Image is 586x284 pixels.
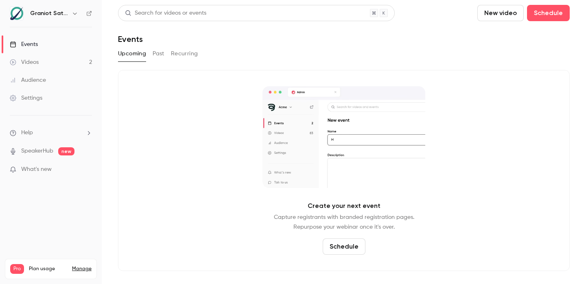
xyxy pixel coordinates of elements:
[30,9,68,17] h6: Graniot Satellite Technologies SL
[10,129,92,137] li: help-dropdown-opener
[527,5,570,21] button: Schedule
[10,94,42,102] div: Settings
[10,40,38,48] div: Events
[477,5,524,21] button: New video
[118,34,143,44] h1: Events
[82,166,92,173] iframe: Noticeable Trigger
[274,212,414,232] p: Capture registrants with branded registration pages. Repurpose your webinar once it's over.
[72,266,92,272] a: Manage
[153,47,164,60] button: Past
[125,9,206,17] div: Search for videos or events
[323,238,365,255] button: Schedule
[29,266,67,272] span: Plan usage
[21,129,33,137] span: Help
[10,264,24,274] span: Pro
[308,201,380,211] p: Create your next event
[10,58,39,66] div: Videos
[171,47,198,60] button: Recurring
[118,47,146,60] button: Upcoming
[21,165,52,174] span: What's new
[21,147,53,155] a: SpeakerHub
[58,147,74,155] span: new
[10,76,46,84] div: Audience
[10,7,23,20] img: Graniot Satellite Technologies SL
